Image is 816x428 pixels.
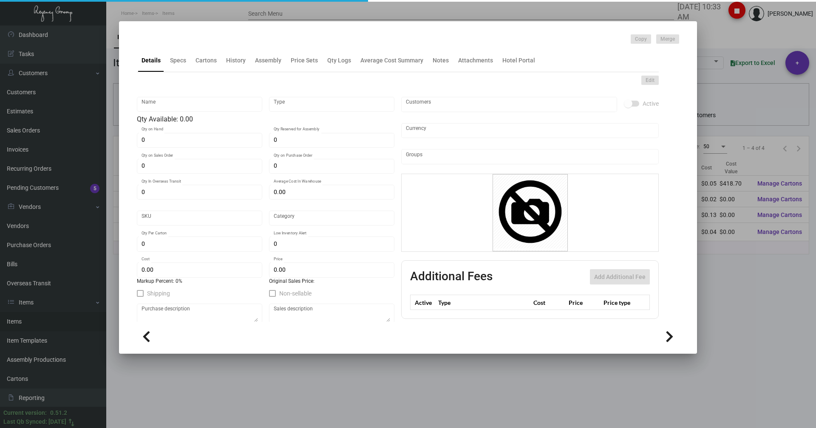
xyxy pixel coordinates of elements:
span: Non-sellable [279,288,312,298]
span: Merge [660,36,675,43]
div: Qty Available: 0.00 [137,114,394,124]
div: Average Cost Summary [360,56,423,65]
th: Price type [601,295,640,310]
th: Active [411,295,436,310]
input: Add new.. [406,101,613,108]
div: Current version: [3,408,47,417]
div: Assembly [255,56,281,65]
div: Specs [170,56,186,65]
div: Qty Logs [327,56,351,65]
div: 0.51.2 [50,408,67,417]
div: Hotel Portal [502,56,535,65]
span: Active [643,99,659,109]
div: Attachments [458,56,493,65]
th: Type [436,295,531,310]
button: Copy [631,34,651,44]
button: Edit [641,76,659,85]
th: Cost [531,295,566,310]
th: Price [567,295,601,310]
span: Shipping [147,288,170,298]
div: Cartons [195,56,217,65]
div: Price Sets [291,56,318,65]
button: Merge [656,34,679,44]
span: Edit [646,77,654,84]
input: Add new.. [406,153,654,160]
button: Add Additional Fee [590,269,650,284]
div: Last Qb Synced: [DATE] [3,417,66,426]
h2: Additional Fees [410,269,493,284]
div: History [226,56,246,65]
span: Add Additional Fee [594,273,646,280]
span: Copy [635,36,647,43]
div: Details [142,56,161,65]
div: Notes [433,56,449,65]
